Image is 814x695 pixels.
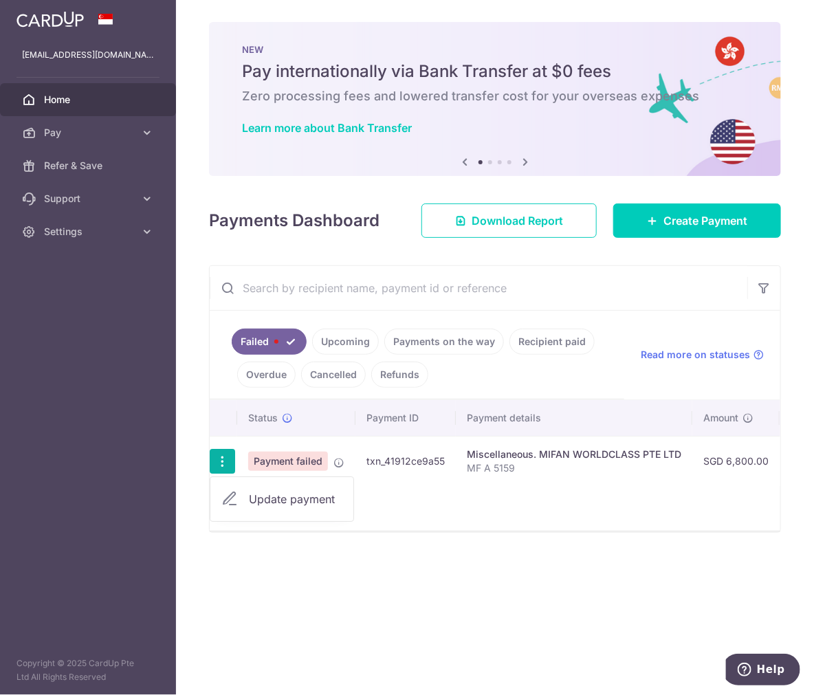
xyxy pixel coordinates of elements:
[242,60,748,82] h5: Pay internationally via Bank Transfer at $0 fees
[312,329,379,355] a: Upcoming
[355,400,456,436] th: Payment ID
[232,329,307,355] a: Failed
[692,436,780,486] td: SGD 6,800.00
[44,225,135,239] span: Settings
[641,348,750,362] span: Read more on statuses
[467,448,681,461] div: Miscellaneous. MIFAN WORLDCLASS PTE LTD
[384,329,504,355] a: Payments on the way
[242,44,748,55] p: NEW
[456,400,692,436] th: Payment details
[44,159,135,173] span: Refer & Save
[237,362,296,388] a: Overdue
[248,452,328,471] span: Payment failed
[509,329,595,355] a: Recipient paid
[44,93,135,107] span: Home
[209,22,781,176] img: Bank transfer banner
[703,411,738,425] span: Amount
[421,203,597,238] a: Download Report
[248,411,278,425] span: Status
[663,212,747,229] span: Create Payment
[210,266,747,310] input: Search by recipient name, payment id or reference
[22,48,154,62] p: [EMAIL_ADDRESS][DOMAIN_NAME]
[726,654,800,688] iframe: Opens a widget where you can find more information
[472,212,563,229] span: Download Report
[467,461,681,475] p: MF A 5159
[242,121,412,135] a: Learn more about Bank Transfer
[209,208,379,233] h4: Payments Dashboard
[641,348,764,362] a: Read more on statuses
[613,203,781,238] a: Create Payment
[242,88,748,104] h6: Zero processing fees and lowered transfer cost for your overseas expenses
[355,436,456,486] td: txn_41912ce9a55
[44,192,135,206] span: Support
[44,126,135,140] span: Pay
[371,362,428,388] a: Refunds
[16,11,84,27] img: CardUp
[301,362,366,388] a: Cancelled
